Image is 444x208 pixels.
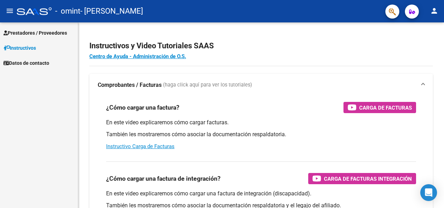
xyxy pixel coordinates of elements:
[106,103,179,112] h3: ¿Cómo cargar una factura?
[89,74,433,96] mat-expansion-panel-header: Comprobantes / Facturas (haga click aquí para ver los tutoriales)
[55,4,80,19] span: - omint
[106,131,416,138] p: También les mostraremos cómo asociar la documentación respaldatoria.
[106,190,416,197] p: En este video explicaremos cómo cargar una factura de integración (discapacidad).
[106,143,175,150] a: Instructivo Carga de Facturas
[89,53,186,60] a: Centro de Ayuda - Administración de O.S.
[430,7,438,15] mat-icon: person
[324,174,412,183] span: Carga de Facturas Integración
[98,81,162,89] strong: Comprobantes / Facturas
[163,81,252,89] span: (haga click aquí para ver los tutoriales)
[106,174,221,183] h3: ¿Cómo cargar una factura de integración?
[6,7,14,15] mat-icon: menu
[89,39,433,53] h2: Instructivos y Video Tutoriales SAAS
[308,173,416,184] button: Carga de Facturas Integración
[359,103,412,112] span: Carga de Facturas
[3,59,49,67] span: Datos de contacto
[343,102,416,113] button: Carga de Facturas
[420,184,437,201] div: Open Intercom Messenger
[106,119,416,126] p: En este video explicaremos cómo cargar facturas.
[3,44,36,52] span: Instructivos
[80,4,143,19] span: - [PERSON_NAME]
[3,29,67,37] span: Prestadores / Proveedores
